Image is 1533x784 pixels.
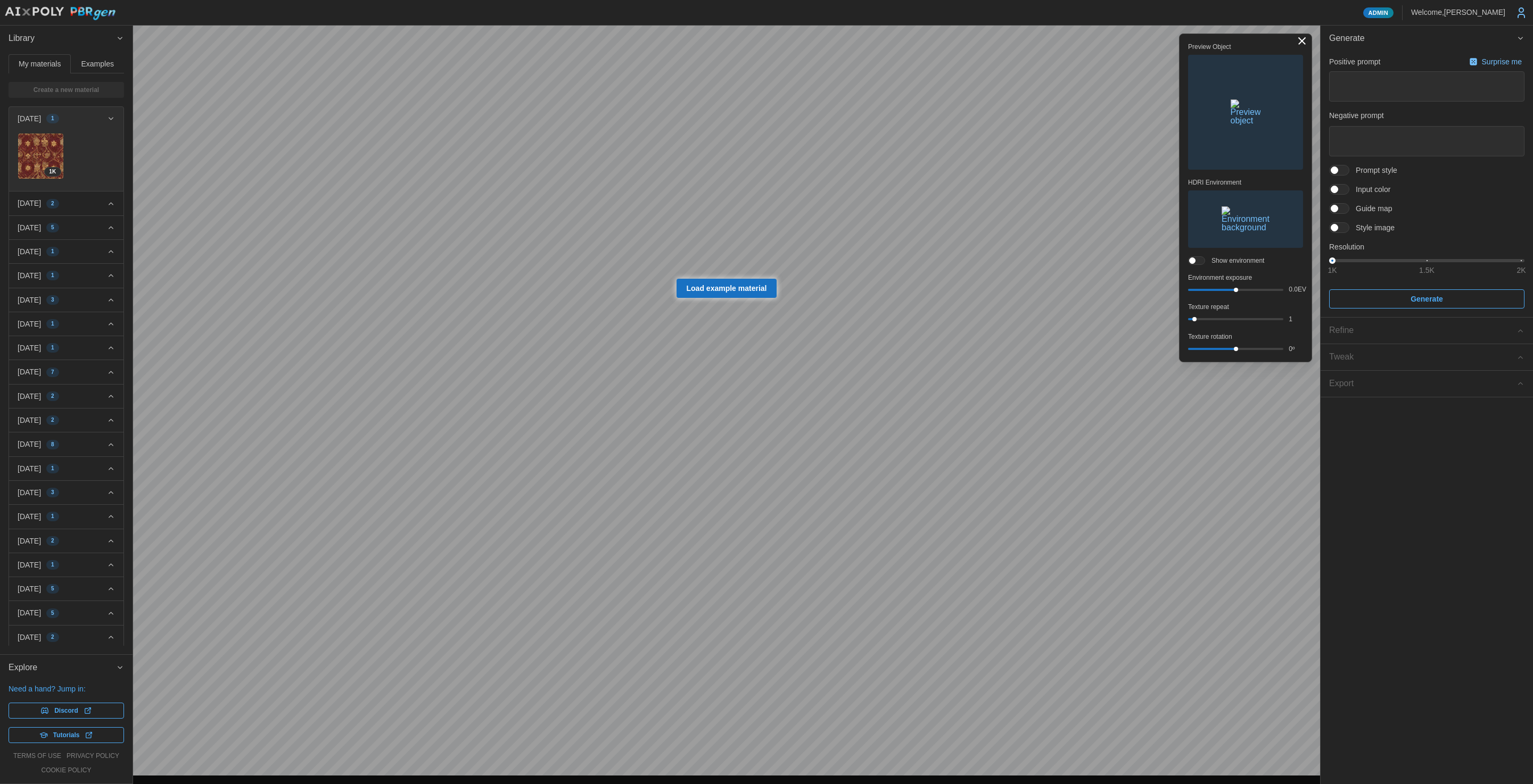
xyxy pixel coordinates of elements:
[1188,190,1303,248] button: Environment background
[1329,318,1516,344] span: Refine
[9,408,123,432] button: [DATE]2
[1466,54,1524,69] button: Surprise me
[1188,273,1303,282] p: Environment exposure
[9,336,123,360] button: [DATE]1
[51,537,54,545] span: 2
[9,553,123,577] button: [DATE]1
[1289,345,1303,354] p: 0 º
[18,319,41,329] p: [DATE]
[1188,332,1303,341] p: Texture rotation
[1321,26,1533,52] button: Generate
[1482,56,1524,67] p: Surprise me
[9,107,123,130] button: [DATE]1
[9,312,123,336] button: [DATE]1
[1329,56,1380,67] p: Positive prompt
[1329,289,1524,308] button: Generate
[51,296,54,304] span: 3
[1188,178,1303,187] p: HDRI Environment
[51,247,54,256] span: 1
[9,240,123,263] button: [DATE]1
[18,198,41,208] p: [DATE]
[1411,7,1505,18] p: Welcome, [PERSON_NAME]
[18,133,64,179] a: OXKDsdk9LHHRL9XFXMLr1K
[18,583,41,594] p: [DATE]
[51,512,54,521] span: 1
[9,703,124,719] a: Discord
[51,440,54,449] span: 8
[18,536,41,546] p: [DATE]
[1205,256,1264,265] span: Show environment
[41,766,91,775] a: cookie policy
[51,320,54,328] span: 1
[9,216,123,239] button: [DATE]5
[18,270,41,281] p: [DATE]
[67,752,119,761] a: privacy policy
[9,457,123,480] button: [DATE]1
[1411,290,1443,308] span: Generate
[1321,52,1533,318] div: Generate
[18,343,41,353] p: [DATE]
[1321,371,1533,397] button: Export
[54,703,78,718] span: Discord
[9,481,123,504] button: [DATE]3
[9,601,123,624] button: [DATE]5
[1188,303,1303,312] p: Texture repeat
[51,199,54,208] span: 2
[9,130,123,191] div: [DATE]1
[53,728,80,743] span: Tutorials
[4,6,116,21] img: AIxPoly PBRgen
[18,391,41,402] p: [DATE]
[9,505,123,528] button: [DATE]1
[18,439,41,449] p: [DATE]
[1329,110,1524,121] p: Negative prompt
[51,344,54,352] span: 1
[19,60,61,68] span: My materials
[18,246,41,257] p: [DATE]
[51,416,54,424] span: 2
[18,222,41,233] p: [DATE]
[9,26,116,52] span: Library
[1349,222,1395,233] span: Style image
[9,264,123,287] button: [DATE]1
[9,655,116,681] span: Explore
[1329,26,1516,52] span: Generate
[1289,285,1303,294] p: 0.0 EV
[1329,241,1524,252] p: Resolution
[51,609,54,618] span: 5
[1295,34,1309,48] button: Toggle viewport controls
[9,191,123,215] button: [DATE]2
[18,511,41,522] p: [DATE]
[18,366,41,377] p: [DATE]
[18,113,41,124] p: [DATE]
[1188,43,1303,52] p: Preview Object
[9,577,123,600] button: [DATE]5
[9,360,123,383] button: [DATE]7
[51,633,54,641] span: 2
[51,464,54,473] span: 1
[9,432,123,456] button: [DATE]8
[51,223,54,232] span: 5
[9,385,123,408] button: [DATE]2
[81,60,114,68] span: Examples
[1188,55,1303,170] button: Preview object
[1231,99,1261,125] img: Preview object
[18,632,41,643] p: [DATE]
[1369,8,1388,18] span: Admin
[9,683,124,694] p: Need a hand? Jump in:
[9,727,124,743] a: Tutorials
[1222,206,1270,232] img: Environment background
[1321,318,1533,344] button: Refine
[51,392,54,401] span: 2
[18,295,41,305] p: [DATE]
[18,560,41,570] p: [DATE]
[1349,203,1392,214] span: Guide map
[677,279,777,298] a: Load example material
[9,625,123,649] button: [DATE]2
[18,487,41,498] p: [DATE]
[13,752,61,761] a: terms of use
[18,463,41,474] p: [DATE]
[34,82,99,97] span: Create a new material
[9,529,123,553] button: [DATE]2
[9,288,123,312] button: [DATE]3
[51,114,54,123] span: 1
